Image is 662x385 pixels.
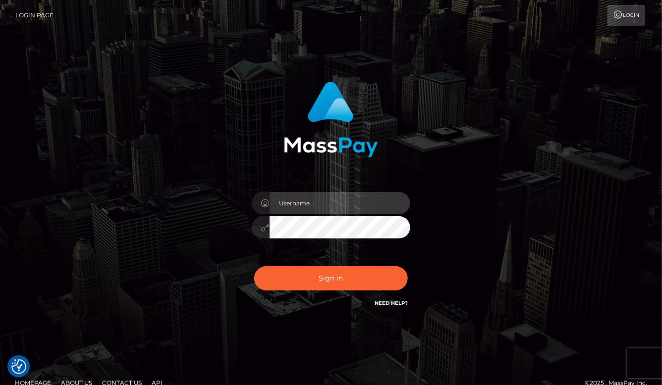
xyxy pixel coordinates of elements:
button: Sign in [254,266,408,290]
img: Revisit consent button [11,359,26,374]
a: Login [607,5,645,26]
input: Username... [270,192,410,214]
button: Consent Preferences [11,359,26,374]
a: Login Page [15,5,54,26]
img: MassPay Login [284,82,378,157]
a: Need Help? [375,300,408,306]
